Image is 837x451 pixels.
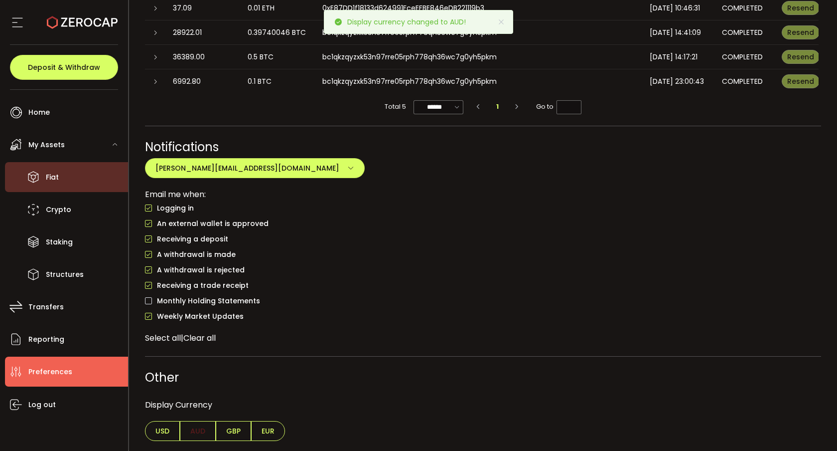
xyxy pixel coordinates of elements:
[722,27,766,38] div: COMPLETED
[314,27,642,38] div: bc1qkzqyzxk53n97rre05rph778qh36wc7g0yh5pkm
[145,158,365,178] button: [PERSON_NAME][EMAIL_ADDRESS][DOMAIN_NAME]
[152,250,236,259] span: A withdrawal is made
[787,52,814,62] span: Resend
[145,421,180,441] span: USD
[28,332,64,347] span: Reporting
[28,398,56,412] span: Log out
[28,138,65,152] span: My Assets
[650,76,706,87] div: [DATE] 23:00:43
[782,25,820,39] button: Resend
[46,170,59,185] span: Fiat
[314,76,642,87] div: bc1qkzqyzxk53n97rre05rph778qh36wc7g0yh5pkm
[28,64,100,71] span: Deposit & Withdraw
[145,332,822,344] div: |
[650,51,706,63] div: [DATE] 14:17:21
[787,403,837,451] iframe: Chat Widget
[145,138,822,156] div: Notifications
[145,332,181,344] span: Select all
[155,163,339,173] span: [PERSON_NAME][EMAIL_ADDRESS][DOMAIN_NAME]
[152,296,260,306] span: Monthly Holding Statements
[173,2,232,14] div: 37.09
[145,369,822,386] div: Other
[248,27,306,38] div: 0.39740046 BTC
[28,105,50,120] span: Home
[46,267,84,282] span: Structures
[152,204,194,213] span: Logging in
[173,27,232,38] div: 28922.01
[145,188,822,201] div: Email me when:
[173,51,232,63] div: 36389.00
[314,51,642,63] div: bc1qkzqyzxk53n97rre05rph778qh36wc7g0yh5pkm
[248,76,306,87] div: 0.1 BTC
[152,265,245,275] span: A withdrawal is rejected
[536,100,581,114] span: Go to
[10,55,118,80] button: Deposit & Withdraw
[787,3,814,13] span: Resend
[722,2,766,14] div: COMPLETED
[248,51,306,63] div: 0.5 BTC
[46,235,73,249] span: Staking
[145,201,822,324] div: checkbox-group
[152,312,244,321] span: Weekly Market Updates
[152,219,269,228] span: An external wallet is approved
[787,27,814,37] span: Resend
[173,76,232,87] div: 6992.80
[251,421,285,441] span: EUR
[28,300,64,314] span: Transfers
[650,2,706,14] div: [DATE] 10:46:31
[347,18,474,25] p: Display currency changed to AUD!
[216,421,251,441] span: GBP
[782,50,820,64] button: Resend
[489,100,507,114] li: 1
[248,2,306,14] div: 0.01 ETH
[782,74,820,88] button: Resend
[145,389,822,421] div: Display Currency
[183,332,216,344] span: Clear all
[180,421,216,441] span: AUD
[28,365,72,379] span: Preferences
[722,76,766,87] div: COMPLETED
[314,2,642,14] div: 0xE87DD1f18133d624991FceEFBE846eDB221119b3
[650,27,706,38] div: [DATE] 14:41:09
[782,1,820,15] button: Resend
[385,100,406,114] span: Total 5
[787,76,814,86] span: Resend
[152,281,249,290] span: Receiving a trade receipt
[722,51,766,63] div: COMPLETED
[152,234,228,244] span: Receiving a deposit
[46,203,71,217] span: Crypto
